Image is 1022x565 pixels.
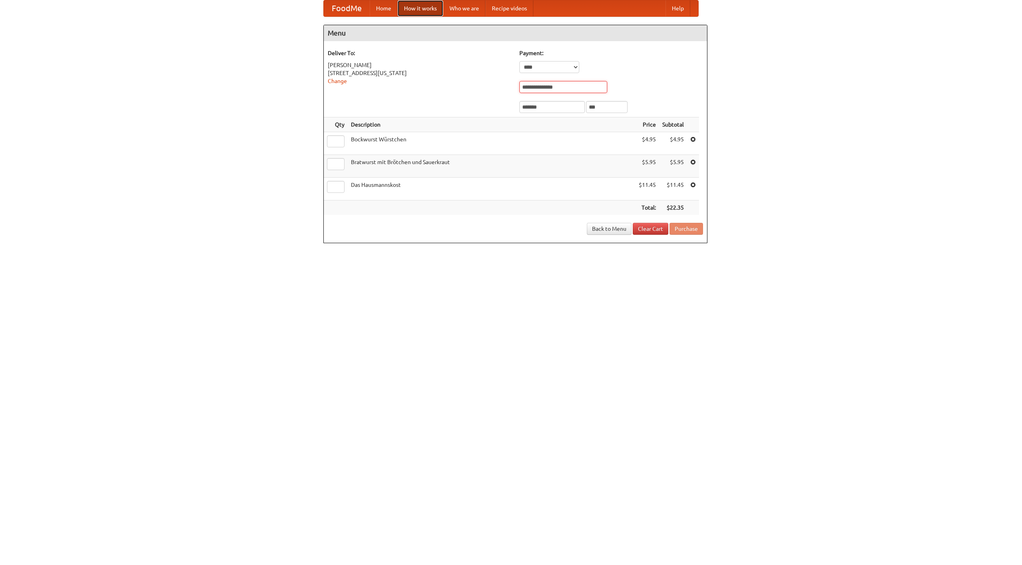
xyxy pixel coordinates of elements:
[519,49,703,57] h5: Payment:
[636,155,659,178] td: $5.95
[636,117,659,132] th: Price
[636,200,659,215] th: Total:
[443,0,485,16] a: Who we are
[665,0,690,16] a: Help
[659,132,687,155] td: $4.95
[328,78,347,84] a: Change
[370,0,398,16] a: Home
[324,0,370,16] a: FoodMe
[348,117,636,132] th: Description
[636,132,659,155] td: $4.95
[328,61,511,69] div: [PERSON_NAME]
[328,69,511,77] div: [STREET_ADDRESS][US_STATE]
[348,178,636,200] td: Das Hausmannskost
[587,223,632,235] a: Back to Menu
[659,178,687,200] td: $11.45
[348,132,636,155] td: Bockwurst Würstchen
[669,223,703,235] button: Purchase
[659,200,687,215] th: $22.35
[636,178,659,200] td: $11.45
[324,117,348,132] th: Qty
[659,117,687,132] th: Subtotal
[659,155,687,178] td: $5.95
[398,0,443,16] a: How it works
[633,223,668,235] a: Clear Cart
[328,49,511,57] h5: Deliver To:
[348,155,636,178] td: Bratwurst mit Brötchen und Sauerkraut
[485,0,533,16] a: Recipe videos
[324,25,707,41] h4: Menu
